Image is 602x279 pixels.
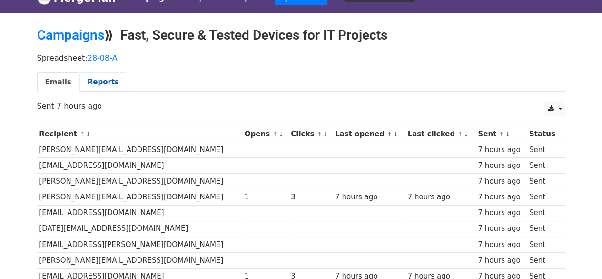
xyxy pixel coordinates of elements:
td: Sent [527,189,560,205]
div: 1 [245,192,286,203]
a: ↑ [499,131,504,138]
td: [PERSON_NAME][EMAIL_ADDRESS][DOMAIN_NAME] [37,142,242,158]
td: [PERSON_NAME][EMAIL_ADDRESS][DOMAIN_NAME] [37,252,242,268]
div: 7 hours ago [478,207,524,218]
a: ↓ [393,131,398,138]
div: 7 hours ago [478,192,524,203]
td: [PERSON_NAME][EMAIL_ADDRESS][DOMAIN_NAME] [37,174,242,189]
td: Sent [527,221,560,237]
a: ↑ [457,131,463,138]
a: ↑ [316,131,322,138]
a: ↓ [323,131,328,138]
a: ↑ [79,131,85,138]
a: ↓ [278,131,284,138]
a: ↓ [464,131,469,138]
th: Recipient [37,126,242,142]
p: Spreadsheet: [37,53,565,63]
a: Emails [37,72,79,92]
div: 7 hours ago [478,255,524,266]
th: Status [527,126,560,142]
div: 7 hours ago [478,145,524,155]
iframe: Chat Widget [554,233,602,279]
td: [DATE][EMAIL_ADDRESS][DOMAIN_NAME] [37,221,242,237]
a: ↓ [86,131,91,138]
th: Clicks [288,126,333,142]
td: Sent [527,142,560,158]
a: ↑ [387,131,392,138]
div: 7 hours ago [407,192,473,203]
a: ↑ [272,131,277,138]
td: Sent [527,158,560,174]
td: [EMAIL_ADDRESS][DOMAIN_NAME] [37,158,242,174]
td: Sent [527,237,560,252]
div: 7 hours ago [478,160,524,171]
td: Sent [527,174,560,189]
td: [EMAIL_ADDRESS][DOMAIN_NAME] [37,205,242,221]
th: Last clicked [405,126,476,142]
div: 7 hours ago [335,192,403,203]
a: Reports [79,72,127,92]
th: Opens [242,126,288,142]
p: Sent 7 hours ago [37,101,565,111]
th: Last opened [333,126,405,142]
div: 3 [291,192,330,203]
td: Sent [527,252,560,268]
a: 28-08-A [88,53,118,62]
td: [EMAIL_ADDRESS][PERSON_NAME][DOMAIN_NAME] [37,237,242,252]
a: ↓ [505,131,510,138]
th: Sent [475,126,526,142]
div: 7 hours ago [478,239,524,250]
td: [PERSON_NAME][EMAIL_ADDRESS][DOMAIN_NAME] [37,189,242,205]
div: 7 hours ago [478,176,524,187]
div: 7 hours ago [478,223,524,234]
a: Campaigns [37,27,104,43]
h2: ⟫ Fast, Secure & Tested Devices for IT Projects [37,27,565,43]
td: Sent [527,205,560,221]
